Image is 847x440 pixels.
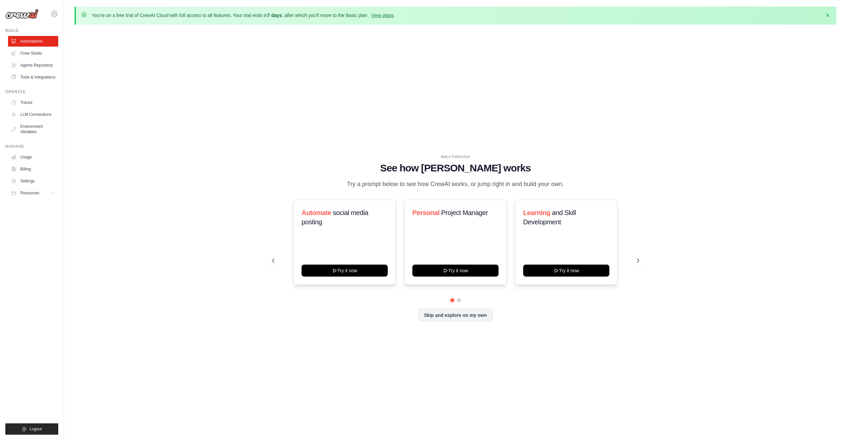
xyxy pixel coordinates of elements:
[8,109,58,120] a: LLM Connections
[523,265,609,277] button: Try it now
[8,152,58,162] a: Usage
[302,265,388,277] button: Try it now
[8,72,58,83] a: Tools & Integrations
[8,60,58,71] a: Agents Repository
[418,309,493,322] button: Skip and explore on my own
[8,97,58,108] a: Traces
[5,89,58,95] div: Operate
[8,176,58,186] a: Settings
[523,209,550,216] span: Learning
[302,209,331,216] span: Automate
[344,179,567,189] p: Try a prompt below to see how CrewAI works, or jump right in and build your own.
[267,13,282,18] strong: 7 days
[272,154,639,159] div: WALKTHROUGH
[371,13,393,18] a: View plans
[412,209,439,216] span: Personal
[92,12,395,19] p: You're on a free trial of CrewAI Cloud with full access to all features. Your trial ends in , aft...
[8,164,58,174] a: Billing
[5,9,39,19] img: Logo
[5,423,58,435] button: Logout
[441,209,488,216] span: Project Manager
[8,188,58,198] button: Resources
[8,36,58,47] a: Automations
[5,144,58,149] div: Manage
[272,162,639,174] h1: See how [PERSON_NAME] works
[20,190,39,196] span: Resources
[5,28,58,33] div: Build
[412,265,499,277] button: Try it now
[30,426,42,432] span: Logout
[302,209,368,226] span: social media posting
[8,48,58,59] a: Crew Studio
[8,121,58,137] a: Environment Variables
